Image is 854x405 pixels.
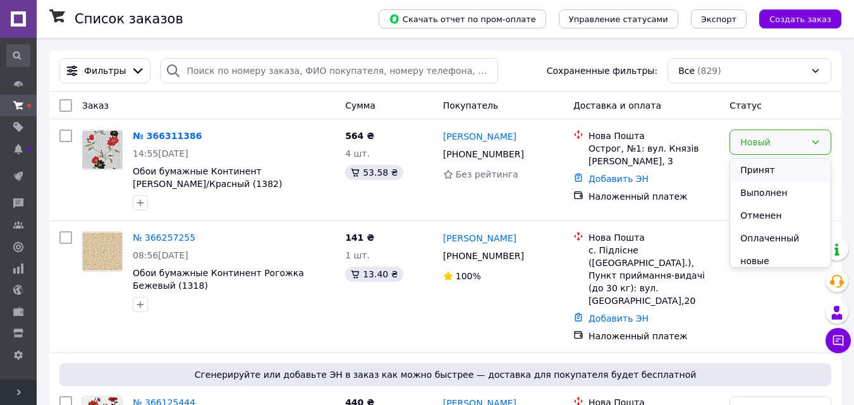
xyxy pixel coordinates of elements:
div: Острог, №1: вул. Князів [PERSON_NAME], 3 [589,142,719,167]
a: Добавить ЭН [589,313,649,323]
li: Отменен [730,204,831,227]
button: Экспорт [691,9,747,28]
span: Доставка и оплата [573,100,661,111]
a: Обои бумажные Континент Рогожка Бежевый (1318) [133,268,304,291]
span: Без рейтинга [456,169,518,179]
li: Принят [730,159,831,181]
a: № 366257255 [133,233,195,243]
div: Нова Пошта [589,130,719,142]
a: Создать заказ [747,13,841,23]
li: Оплаченный [730,227,831,250]
span: Сохраненные фильтры: [547,64,657,77]
span: 14:55[DATE] [133,148,188,159]
div: Новый [740,135,805,149]
img: Фото товару [83,131,122,169]
a: [PERSON_NAME] [443,232,516,245]
span: Сгенерируйте или добавьте ЭН в заказ как можно быстрее — доставка для покупателя будет бесплатной [64,368,826,381]
span: 4 шт. [345,148,370,159]
img: Фото товару [83,233,122,271]
span: Статус [729,100,762,111]
button: Создать заказ [759,9,841,28]
span: Экспорт [701,15,736,24]
div: Наложенный платеж [589,330,719,342]
div: [PHONE_NUMBER] [441,145,527,163]
button: Скачать отчет по пром-оплате [379,9,546,28]
a: № 366311386 [133,131,202,141]
button: Чат с покупателем [826,328,851,353]
div: 53.58 ₴ [345,165,403,180]
span: Покупатель [443,100,499,111]
div: [PHONE_NUMBER] [441,247,527,265]
span: (829) [697,66,721,76]
span: Фильтры [84,64,126,77]
span: Сумма [345,100,375,111]
span: 100% [456,271,481,281]
span: Управление статусами [569,15,668,24]
li: Выполнен [730,181,831,204]
div: Нова Пошта [589,231,719,244]
div: с. Підлісне ([GEOGRAPHIC_DATA].), Пункт приймання-видачі (до 30 кг): вул. [GEOGRAPHIC_DATA],20 [589,244,719,307]
a: Добавить ЭН [589,174,649,184]
span: Все [678,64,695,77]
div: Наложенный платеж [589,190,719,203]
a: Фото товару [82,231,123,272]
span: 08:56[DATE] [133,250,188,260]
button: Управление статусами [559,9,678,28]
a: Фото товару [82,130,123,170]
span: Скачать отчет по пром-оплате [389,13,536,25]
li: новые [730,250,831,272]
span: Создать заказ [769,15,831,24]
div: 13.40 ₴ [345,267,403,282]
span: Заказ [82,100,109,111]
a: [PERSON_NAME] [443,130,516,143]
input: Поиск по номеру заказа, ФИО покупателя, номеру телефона, Email, номеру накладной [161,58,498,83]
h1: Список заказов [75,11,183,27]
span: 564 ₴ [345,131,374,141]
span: 141 ₴ [345,233,374,243]
span: 1 шт. [345,250,370,260]
a: Обои бумажные Континент [PERSON_NAME]/Красный (1382) [133,166,282,189]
